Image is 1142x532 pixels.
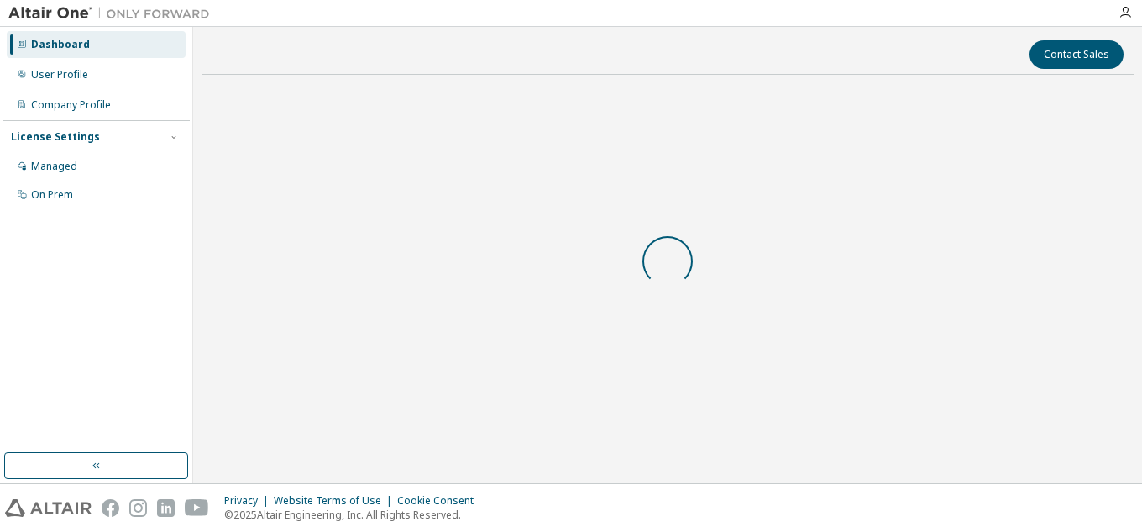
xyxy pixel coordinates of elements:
[5,499,92,517] img: altair_logo.svg
[31,98,111,112] div: Company Profile
[157,499,175,517] img: linkedin.svg
[11,130,100,144] div: License Settings
[129,499,147,517] img: instagram.svg
[224,508,484,522] p: © 2025 Altair Engineering, Inc. All Rights Reserved.
[397,494,484,508] div: Cookie Consent
[224,494,274,508] div: Privacy
[31,38,90,51] div: Dashboard
[31,188,73,202] div: On Prem
[31,160,77,173] div: Managed
[1029,40,1124,69] button: Contact Sales
[185,499,209,517] img: youtube.svg
[8,5,218,22] img: Altair One
[102,499,119,517] img: facebook.svg
[274,494,397,508] div: Website Terms of Use
[31,68,88,82] div: User Profile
